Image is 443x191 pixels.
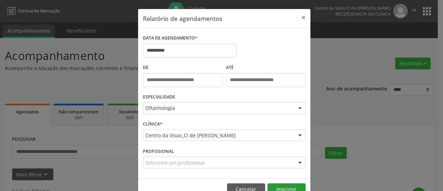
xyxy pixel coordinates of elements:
[297,9,310,26] button: Close
[143,119,162,130] label: CLÍNICA
[145,105,291,112] span: Oftalmologia
[226,62,306,73] label: ATÉ
[143,14,222,23] h5: Relatório de agendamentos
[143,33,197,44] label: DATA DE AGENDAMENTO
[145,159,205,166] span: Selecione um profissional
[143,92,175,103] label: ESPECIALIDADE
[145,132,291,139] span: Centro da Visao_Cl de [PERSON_NAME]
[143,62,223,73] label: De
[143,146,174,157] label: PROFISSIONAL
